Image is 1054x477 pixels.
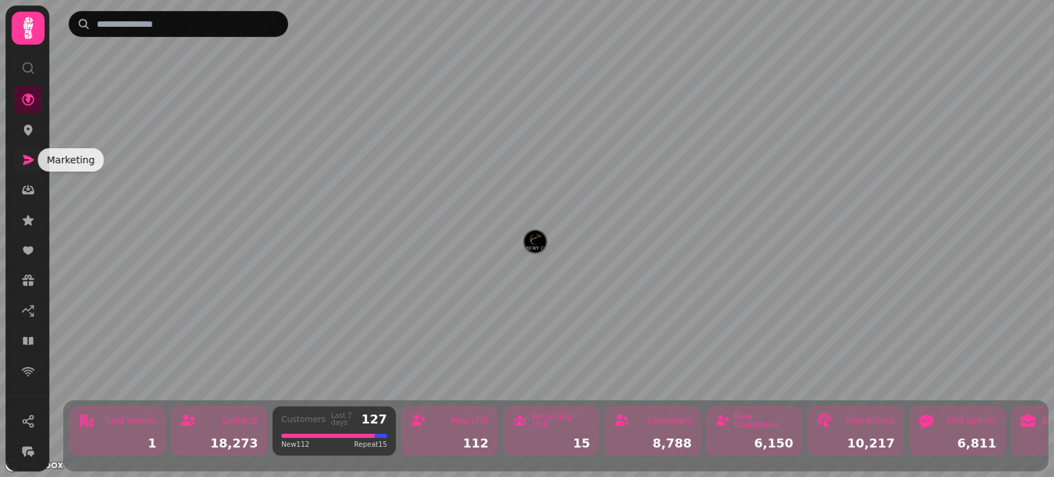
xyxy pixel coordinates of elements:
a: Mapbox logo [4,457,65,473]
div: New (7d) [451,417,489,425]
div: Marketing [38,148,104,172]
div: Last 7 days [331,412,356,426]
div: Map marker [524,231,546,257]
button: Kentisbury Grange [524,231,546,253]
div: 6,811 [918,437,996,450]
div: 1 [78,437,156,450]
div: Customers [281,415,326,423]
div: New Customers [734,412,793,429]
span: New 112 [281,439,309,450]
div: Total Venues [105,417,156,425]
div: 18,273 [180,437,258,450]
div: SMS Opt-ins [946,417,996,425]
div: 10,217 [817,437,895,450]
div: Customers [647,417,692,425]
div: Contacts [222,417,258,425]
div: 112 [410,437,489,450]
div: Interactions [846,417,895,425]
div: 127 [361,413,387,426]
div: Returning (7d) [532,412,590,429]
div: 8,788 [613,437,692,450]
div: 15 [512,437,590,450]
span: Repeat 15 [354,439,387,450]
div: 6,150 [715,437,793,450]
